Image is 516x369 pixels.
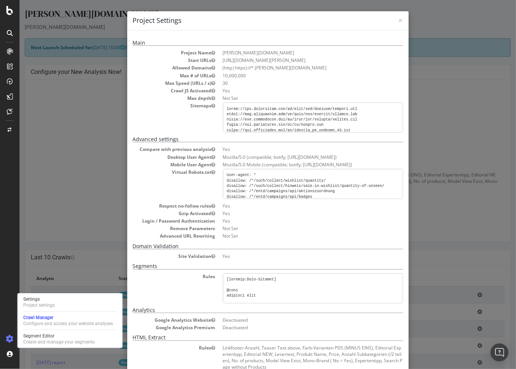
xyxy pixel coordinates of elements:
dd: Yes [203,253,384,259]
dt: Rules [113,345,196,351]
div: Open Intercom Messenger [490,343,508,361]
dt: Rules [113,273,196,280]
h5: HTML Extract [113,334,384,340]
dt: Site Validation [113,253,196,259]
dd: Mozilla/5.0 Mobile (compatible; botify; [URL][DOMAIN_NAME]) [203,161,384,168]
div: Segment Editor [23,333,95,339]
dd: Yes [203,210,384,217]
dt: Advanced URL Rewriting [113,233,196,239]
li: (http|https)://*.[PERSON_NAME][DOMAIN_NAME] [203,65,384,71]
dd: Yes [203,218,384,224]
dt: Crawl JS Activated [113,87,196,94]
dt: Compare with previous analysis [113,146,196,152]
a: SettingsProject settings [20,295,119,309]
a: Crawl ManagerConfigure and access your website analyses [20,314,119,327]
dt: Gzip Activated [113,210,196,217]
dd: Not Set [203,233,384,239]
dt: Sitemaps [113,102,196,109]
pre: lorem://ips.dolorsitam.con/ad/elit/sed/doeiusm/tempori.utl etdol://mag.aliquaenim.adm/ve/quis/nos... [203,102,384,133]
dt: Respect no-follow rules [113,203,196,209]
dd: [URL][DOMAIN_NAME][PERSON_NAME] [203,57,384,63]
dt: Max # of URLs [113,72,196,79]
div: Crawl Manager [23,315,113,321]
h5: Advanced settings [113,136,384,142]
div: Create and manage your segments [23,339,95,345]
pre: User-agent: * disallow: /*/such/collect/wishlist/quantity/ disallow: /*/such/collect/hinweis/sale... [203,169,384,199]
h5: Analytics [113,307,384,313]
h5: Segments [113,263,384,269]
dd: 30 [203,80,384,86]
div: Configure and access your website analyses [23,321,113,327]
dt: Mobile User Agent [113,161,196,168]
dt: Virtual Robots.txt [113,169,196,175]
h4: Project Settings [113,16,384,26]
h5: Domain Validation [113,243,384,249]
dd: Not Set [203,225,384,232]
a: Segment EditorCreate and manage your segments [20,332,119,346]
dd: 10,000,000 [203,72,384,79]
div: Settings [23,296,55,302]
dt: Google Analytics Website [113,317,196,323]
dd: Deactivated [203,317,384,323]
h5: Main [113,40,384,46]
dt: Login / Password Authentication [113,218,196,224]
dt: Project Name [113,50,196,56]
pre: [loremip:Dolo-Sitamet] @cons adipisci elit @seddoeiusm temp-incid */?utla=* @Etdo MAG aliqu://eni... [203,273,384,303]
dt: Max depth [113,95,196,101]
span: × [379,15,384,26]
dt: Desktop User Agent [113,154,196,160]
dt: Allowed Domains [113,65,196,71]
dd: Not Set [203,95,384,101]
div: Project settings [23,302,55,308]
dt: Google Analytics Premium [113,324,196,331]
dd: Yes [203,203,384,209]
dd: [PERSON_NAME][DOMAIN_NAME] [203,50,384,56]
dd: Mozilla/5.0 (compatible; botify; [URL][DOMAIN_NAME]) [203,154,384,160]
dt: Max Speed (URLs / s) [113,80,196,86]
dd: Yes [203,87,384,94]
dt: Remove Parameters [113,225,196,232]
dt: Start URLs [113,57,196,63]
dd: Deactivated [203,324,384,331]
dd: Yes [203,146,384,152]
